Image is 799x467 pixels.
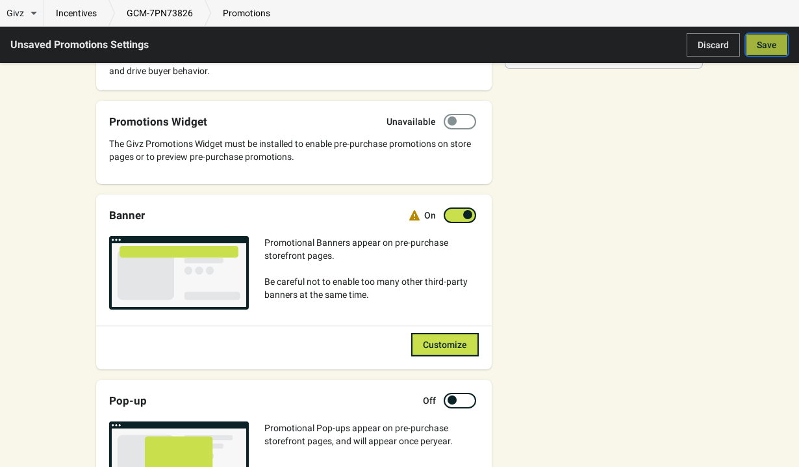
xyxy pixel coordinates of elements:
[6,7,24,20] span: Givz
[109,137,479,163] div: The Givz Promotions Widget must be installed to enable pre-purchase promotions on store pages or ...
[264,423,453,446] span: Promotional Pop-ups appear on pre-purchase storefront pages, and will appear once per year .
[10,37,149,53] h2: Unsaved Promotions Settings
[411,333,479,356] button: Customize
[109,115,207,128] div: Promotions Widget
[745,33,789,57] button: Save
[687,33,740,57] button: Discard
[109,394,147,407] div: Pop-up
[109,51,479,77] div: Promote your Givz Incentives to visitors of your Online Store. Promotions set expectations and dr...
[44,7,108,20] a: incentives
[115,7,205,20] a: GCM-7PN73826
[698,40,729,50] span: Discard
[109,209,145,222] div: Banner
[423,340,467,350] span: Customize
[264,237,468,300] span: Promotional Banners appear on pre-purchase storefront pages. Be careful not to enable too many ot...
[211,7,282,20] p: promotions
[757,40,777,50] span: Save
[408,209,436,222] div: On
[387,115,436,128] label: Unavailable
[423,394,436,407] label: Off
